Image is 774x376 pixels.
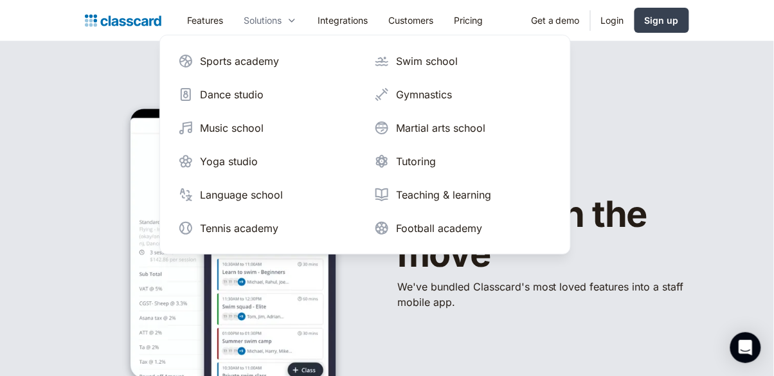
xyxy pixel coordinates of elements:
a: Tutoring [369,148,557,174]
nav: Solutions [159,35,571,255]
a: Get a demo [521,6,590,35]
div: Solutions [233,6,307,35]
a: Features [177,6,233,35]
a: Dance studio [173,82,361,107]
a: Gymnastics [369,82,557,107]
div: Martial arts school [396,120,485,136]
div: Music school [200,120,264,136]
div: Solutions [244,13,282,27]
div: Language school [200,187,283,202]
h1: Manage on the move [397,195,689,274]
a: Music school [173,115,361,141]
a: Tennis academy [173,215,361,241]
a: Customers [378,6,444,35]
div: Tennis academy [200,220,278,236]
a: Yoga studio [173,148,361,174]
a: Teaching & learning [369,182,557,208]
div: Swim school [396,53,458,69]
a: Login [591,6,634,35]
div: Gymnastics [396,87,452,102]
a: Integrations [307,6,378,35]
div: Open Intercom Messenger [730,332,761,363]
a: Sports academy [173,48,361,74]
a: Logo [85,12,161,30]
div: Tutoring [396,154,436,169]
div: Football academy [396,220,482,236]
div: Sign up [645,13,679,27]
a: Swim school [369,48,557,74]
div: Teaching & learning [396,187,491,202]
div: Sports academy [200,53,279,69]
a: Football academy [369,215,557,241]
div: Yoga studio [200,154,258,169]
a: Sign up [634,8,689,33]
a: Martial arts school [369,115,557,141]
a: Pricing [444,6,493,35]
p: We've bundled ​Classcard's most loved features into a staff mobile app. [397,279,689,310]
a: Language school [173,182,361,208]
div: Dance studio [200,87,264,102]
